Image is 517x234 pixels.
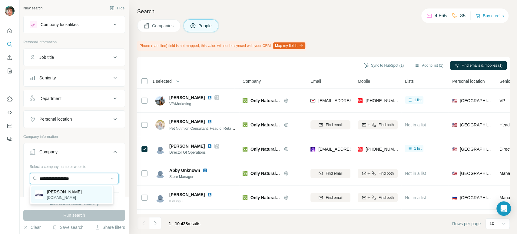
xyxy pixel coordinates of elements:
button: Find both [358,193,398,202]
p: 35 [460,12,466,19]
p: Company information [23,134,125,139]
button: Find email [310,193,350,202]
span: Lists [405,78,414,84]
img: provider findymail logo [310,98,315,104]
img: provider prospeo logo [358,98,363,104]
span: Find email [326,122,342,128]
span: [GEOGRAPHIC_DATA] [460,122,492,128]
div: New search [23,5,42,11]
div: Open Intercom Messenger [496,201,511,216]
h4: Search [137,7,510,16]
div: Job title [39,54,54,60]
button: Share filters [95,224,125,230]
span: Companies [152,23,174,29]
div: Department [39,95,61,102]
button: Seniority [24,71,125,85]
span: VP/Marketing [169,101,219,107]
button: Use Surfe API [5,107,15,118]
button: Buy credits [476,12,504,20]
span: 1 list [414,97,422,103]
span: [PHONE_NUMBER] [366,147,404,152]
img: Avatar [155,169,165,178]
span: [PERSON_NAME] [169,143,205,149]
button: Find both [358,169,398,178]
span: [PERSON_NAME] [169,192,205,198]
div: Seniority [39,75,56,81]
span: manager [169,198,219,204]
button: My lists [5,65,15,76]
span: 🇺🇸 [452,122,457,128]
span: Director Of Operations [169,150,219,155]
img: LinkedIn logo [207,144,212,149]
span: 1 list [414,146,422,151]
img: Avatar [155,193,165,202]
div: Phone (Landline) field is not mapped, this value will not be synced with your CRM [137,41,307,51]
span: Only Natural Pet [250,122,281,128]
span: Only Natural Pet [250,195,281,201]
span: Find email [326,195,342,200]
img: LinkedIn logo [207,119,212,124]
span: 1 selected [152,78,172,84]
img: Avatar [155,96,165,105]
span: [EMAIL_ADDRESS][DOMAIN_NAME] [318,147,390,152]
button: Find emails & mobiles (1) [450,61,507,70]
span: [GEOGRAPHIC_DATA] [460,98,492,104]
span: [GEOGRAPHIC_DATA] [460,170,492,176]
button: Job title [24,50,125,65]
div: Company [39,149,58,155]
div: Select a company name or website [30,162,119,169]
span: Manager [499,195,516,200]
button: Search [5,39,15,50]
span: Email [310,78,321,84]
img: Logo of Only Natural Pet [243,195,247,200]
button: Enrich CSV [5,52,15,63]
img: Logo of Only Natural Pet [243,171,247,176]
button: Clear [23,224,41,230]
button: Feedback [5,134,15,145]
button: Company [24,145,125,162]
p: Personal information [23,39,125,45]
img: provider prospeo logo [358,146,363,152]
span: Seniority [499,78,516,84]
p: [DOMAIN_NAME] [47,195,82,200]
span: Not in a list [405,122,426,127]
button: Find email [310,169,350,178]
span: Find both [379,171,394,176]
span: Store Manager [169,174,215,179]
button: Find email [310,120,350,129]
span: [PHONE_NUMBER] [366,98,404,103]
span: Not in a list [405,195,426,200]
img: LinkedIn logo [207,95,212,100]
span: Manager [499,171,516,176]
button: Find both [358,120,398,129]
span: 🇺🇸 [452,98,457,104]
img: Logo of Only Natural Pet [243,122,247,127]
button: Quick start [5,25,15,36]
span: Mobile [358,78,370,84]
span: Only Natural Pet [250,170,281,176]
p: 10 [489,220,494,226]
img: LinkedIn logo [203,168,207,173]
span: Rows per page [452,221,481,227]
span: 28 [183,221,188,226]
span: Director [499,147,514,152]
img: LinkedIn logo [207,192,212,197]
button: Map my fields [273,42,305,49]
p: [PERSON_NAME] [47,189,82,195]
span: [EMAIL_ADDRESS][DOMAIN_NAME] [318,98,390,103]
span: Find emails & mobiles (1) [462,63,502,68]
span: results [169,221,200,226]
span: Head [499,122,509,127]
button: Add to list (1) [410,61,448,70]
span: VP [499,98,505,103]
img: Finn [35,190,43,199]
span: Only Natural Pet [250,98,281,104]
span: Not in a list [405,171,426,176]
p: 4,865 [435,12,447,19]
button: Dashboard [5,120,15,131]
button: Department [24,91,125,106]
span: [PERSON_NAME] [169,119,205,125]
img: Logo of Only Natural Pet [243,98,247,103]
img: provider wiza logo [310,146,315,152]
span: Personal location [452,78,485,84]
